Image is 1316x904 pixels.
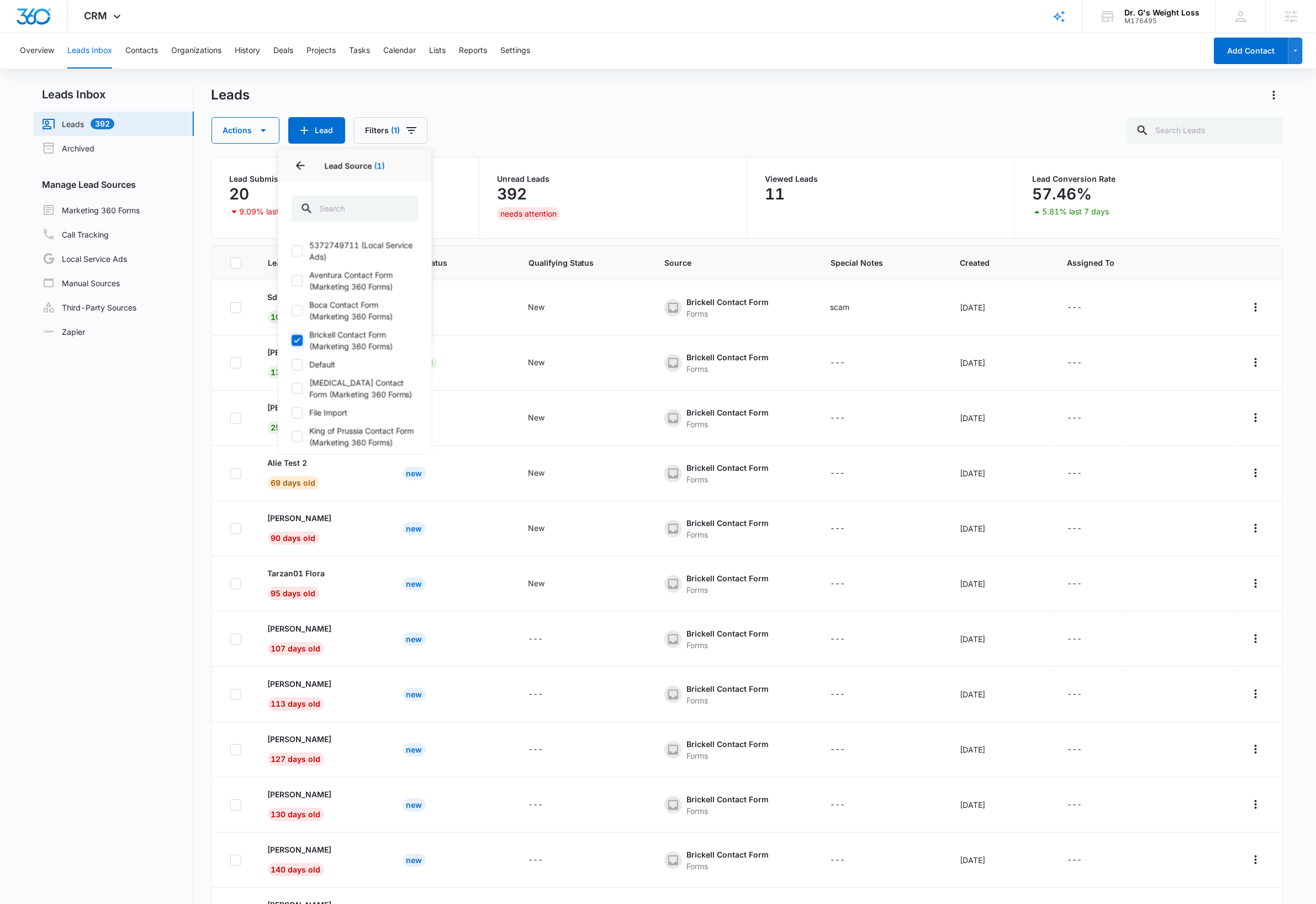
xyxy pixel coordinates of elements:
button: Lists [429,33,446,69]
div: [DATE] [960,744,1040,755]
button: Add Contact [1214,38,1288,64]
div: - - Select to Edit Field [831,467,865,480]
div: - - Select to Edit Field [528,301,565,314]
span: (1) [374,161,385,170]
div: --- [831,798,845,812]
button: Tasks [349,33,370,69]
div: - - Select to Edit Field [831,522,865,535]
div: --- [1067,854,1082,867]
button: Actions [1247,630,1265,648]
button: Projects [306,33,336,69]
button: Lead [288,117,345,144]
p: [PERSON_NAME] [268,402,332,413]
div: New [528,301,545,313]
div: Brickell Contact Form [686,738,769,750]
div: - - Select to Edit Field [1067,633,1102,646]
p: 9.09% last 7 days [240,208,306,216]
div: Forms [686,584,769,596]
label: Brickell Contact Form (Marketing 360 Forms) [292,329,419,353]
div: --- [831,854,845,867]
div: Forms [686,860,769,872]
div: --- [528,854,543,867]
div: - - Select to Edit Field [528,798,563,812]
a: New [403,634,426,644]
div: - - Select to Edit Field [831,743,865,756]
div: [DATE] [960,633,1040,645]
button: Organizations [171,33,221,69]
p: 57.46% [1033,185,1092,203]
div: --- [1067,301,1082,314]
h2: Leads Inbox [33,86,194,103]
span: 130 days old [268,808,324,821]
div: New [528,412,545,423]
div: - - Select to Edit Field [528,577,565,591]
p: Sdfthfdg [268,291,300,303]
div: Forms [686,750,769,761]
button: Actions [1265,86,1283,104]
p: [PERSON_NAME] [268,623,332,634]
div: Brickell Contact Form [686,407,769,418]
button: Actions [1247,298,1265,316]
div: Forms [686,418,769,430]
div: - - Select to Edit Field [664,683,789,706]
div: [DATE] [960,523,1040,534]
button: Back [292,157,309,175]
span: CRM [84,10,108,22]
div: --- [1067,798,1082,812]
div: --- [1067,356,1082,370]
div: Brickell Contact Form [686,849,769,860]
span: Created [960,257,1040,269]
a: New [403,690,426,699]
p: [PERSON_NAME] [268,733,332,745]
button: Calendar [383,33,416,69]
p: Unread Leads [497,175,729,183]
div: --- [1067,412,1082,425]
a: [PERSON_NAME]130 days old [268,789,377,819]
div: account id [1124,17,1199,25]
div: New [403,798,426,812]
span: 107 days old [268,642,324,655]
a: Third-Party Sources [42,301,136,314]
div: - - Select to Edit Field [831,798,865,812]
div: New [528,522,545,534]
span: 13 days old [268,366,319,379]
button: Actions [1247,685,1265,703]
a: Leads392 [42,117,114,130]
a: [PERSON_NAME]13 days old [268,346,377,377]
button: Contacts [125,33,158,69]
span: 25 days old [268,421,319,434]
label: File Import [292,407,419,419]
button: Settings [500,33,530,69]
div: --- [1067,577,1082,591]
p: Lead Conversion Rate [1033,175,1265,183]
p: Lead Submissions this Week [230,175,462,183]
button: Actions [1247,740,1265,758]
a: [PERSON_NAME]90 days old [268,512,377,543]
p: Alie Test 2 [268,457,308,469]
div: - - Select to Edit Field [1067,688,1102,701]
a: Tarzan01 Flora95 days old [268,567,377,598]
label: King of Prussia Contact Form (Marketing 360 Forms) [292,425,419,449]
div: - - Select to Edit Field [664,296,789,319]
div: - - Select to Edit Field [528,743,563,756]
span: 95 days old [268,587,319,600]
p: [PERSON_NAME] [268,789,332,800]
div: Brickell Contact Form [686,462,769,474]
div: New [403,633,426,646]
label: 5372749711 (Local Service Ads) [292,240,419,263]
input: Search Leads [1127,117,1283,144]
a: Zapier [42,326,85,338]
button: Actions [1247,851,1265,869]
a: New [403,469,426,478]
p: [PERSON_NAME] [268,512,332,524]
div: - - Select to Edit Field [1067,577,1102,591]
div: - - Select to Edit Field [831,854,865,867]
p: 392 [497,185,527,203]
div: Forms [686,308,769,319]
input: Search [292,196,419,222]
label: [MEDICAL_DATA] Contact Form (Marketing 360 Forms) [292,377,419,401]
div: - - Select to Edit Field [1067,854,1102,867]
div: [DATE] [960,688,1040,700]
span: Source [664,257,804,269]
div: New [403,467,426,480]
